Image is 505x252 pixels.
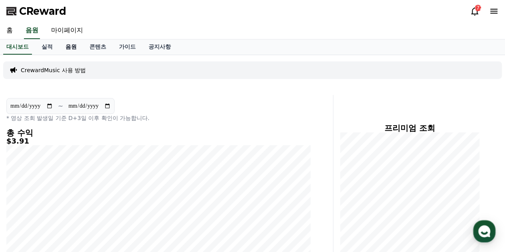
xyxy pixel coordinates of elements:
p: * 영상 조회 발생일 기준 D+3일 이후 확인이 가능합니다. [6,114,311,122]
a: 가이드 [113,39,142,55]
a: CrewardMusic 사용 방법 [21,66,86,74]
span: 대화 [73,198,83,205]
span: CReward [19,5,66,18]
h4: 프리미엄 조회 [340,124,479,132]
a: 음원 [24,22,40,39]
span: 홈 [25,198,30,204]
div: 172 [475,5,481,11]
span: 설정 [123,198,133,204]
a: 마이페이지 [45,22,89,39]
a: 실적 [35,39,59,55]
a: 대시보드 [3,39,32,55]
h5: $3.91 [6,137,311,145]
a: 대화 [53,186,103,206]
a: CReward [6,5,66,18]
a: 설정 [103,186,153,206]
a: 홈 [2,186,53,206]
p: ~ [58,101,63,111]
a: 음원 [59,39,83,55]
h4: 총 수익 [6,128,311,137]
a: 172 [470,6,479,16]
a: 콘텐츠 [83,39,113,55]
a: 공지사항 [142,39,177,55]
